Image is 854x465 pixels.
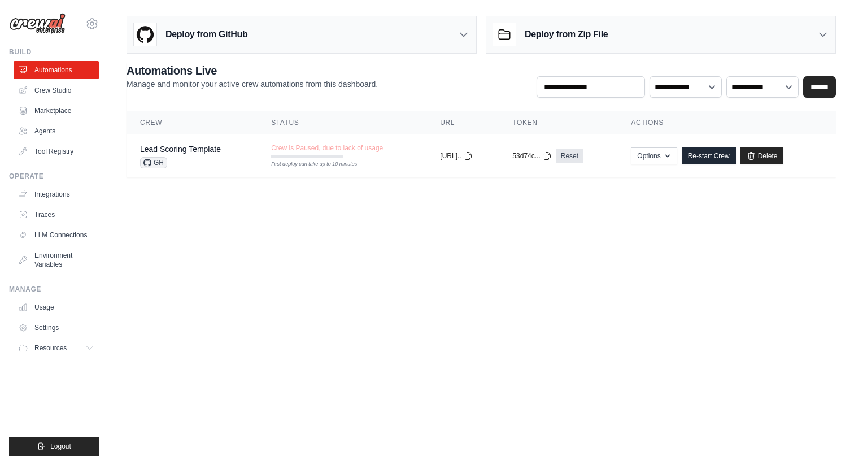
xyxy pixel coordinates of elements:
[127,63,378,79] h2: Automations Live
[165,28,247,41] h3: Deploy from GitHub
[9,13,66,34] img: Logo
[14,339,99,357] button: Resources
[9,437,99,456] button: Logout
[140,145,221,154] a: Lead Scoring Template
[134,23,156,46] img: GitHub Logo
[14,185,99,203] a: Integrations
[14,319,99,337] a: Settings
[14,61,99,79] a: Automations
[14,102,99,120] a: Marketplace
[499,111,617,134] th: Token
[14,226,99,244] a: LLM Connections
[556,149,583,163] a: Reset
[14,142,99,160] a: Tool Registry
[127,79,378,90] p: Manage and monitor your active crew automations from this dashboard.
[271,160,343,168] div: First deploy can take up to 10 minutes
[512,151,551,160] button: 53d74c...
[140,157,167,168] span: GH
[740,147,784,164] a: Delete
[14,246,99,273] a: Environment Variables
[50,442,71,451] span: Logout
[798,411,854,465] iframe: Chat Widget
[426,111,499,134] th: URL
[631,147,677,164] button: Options
[9,285,99,294] div: Manage
[525,28,608,41] h3: Deploy from Zip File
[14,81,99,99] a: Crew Studio
[682,147,736,164] a: Re-start Crew
[34,344,67,353] span: Resources
[271,144,383,153] span: Crew is Paused, due to lack of usage
[9,172,99,181] div: Operate
[617,111,836,134] th: Actions
[258,111,426,134] th: Status
[14,206,99,224] a: Traces
[9,47,99,57] div: Build
[14,122,99,140] a: Agents
[14,298,99,316] a: Usage
[127,111,258,134] th: Crew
